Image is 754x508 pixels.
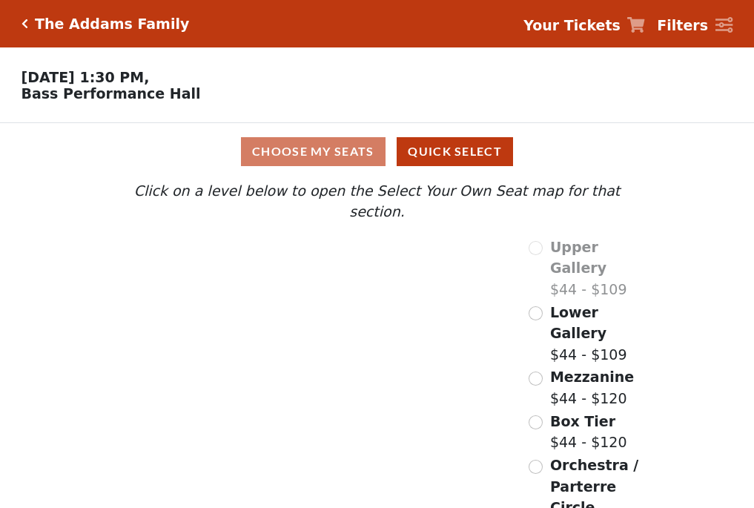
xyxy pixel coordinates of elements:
[35,16,189,33] h5: The Addams Family
[550,366,634,409] label: $44 - $120
[268,382,437,484] path: Orchestra / Parterre Circle - Seats Available: 76
[189,277,365,332] path: Lower Gallery - Seats Available: 206
[550,304,606,342] span: Lower Gallery
[657,17,708,33] strong: Filters
[22,19,28,29] a: Click here to go back to filters
[550,237,649,300] label: $44 - $109
[550,302,649,366] label: $44 - $109
[550,413,615,429] span: Box Tier
[523,17,621,33] strong: Your Tickets
[523,15,645,36] a: Your Tickets
[550,239,606,277] span: Upper Gallery
[397,137,513,166] button: Quick Select
[657,15,732,36] a: Filters
[550,369,634,385] span: Mezzanine
[550,411,627,453] label: $44 - $120
[176,244,343,284] path: Upper Gallery - Seats Available: 0
[105,180,649,222] p: Click on a level below to open the Select Your Own Seat map for that section.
